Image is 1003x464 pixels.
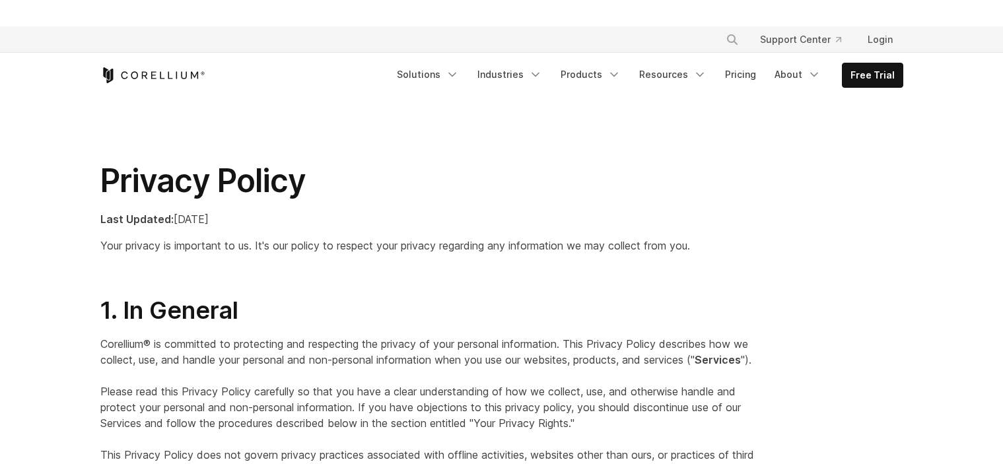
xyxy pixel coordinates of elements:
[100,67,205,83] a: Corellium Home
[100,161,765,201] h1: Privacy Policy
[100,211,765,227] p: [DATE]
[100,213,174,226] strong: Last Updated:
[717,63,764,86] a: Pricing
[389,63,903,88] div: Navigation Menu
[553,63,629,86] a: Products
[695,353,741,366] strong: Services
[843,63,903,87] a: Free Trial
[767,63,829,86] a: About
[857,28,903,51] a: Login
[100,238,765,253] p: Your privacy is important to us. It's our policy to respect your privacy regarding any informatio...
[469,63,550,86] a: Industries
[631,63,714,86] a: Resources
[749,28,852,51] a: Support Center
[100,296,765,325] h2: 1. In General
[720,28,744,51] button: Search
[710,28,903,51] div: Navigation Menu
[389,63,467,86] a: Solutions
